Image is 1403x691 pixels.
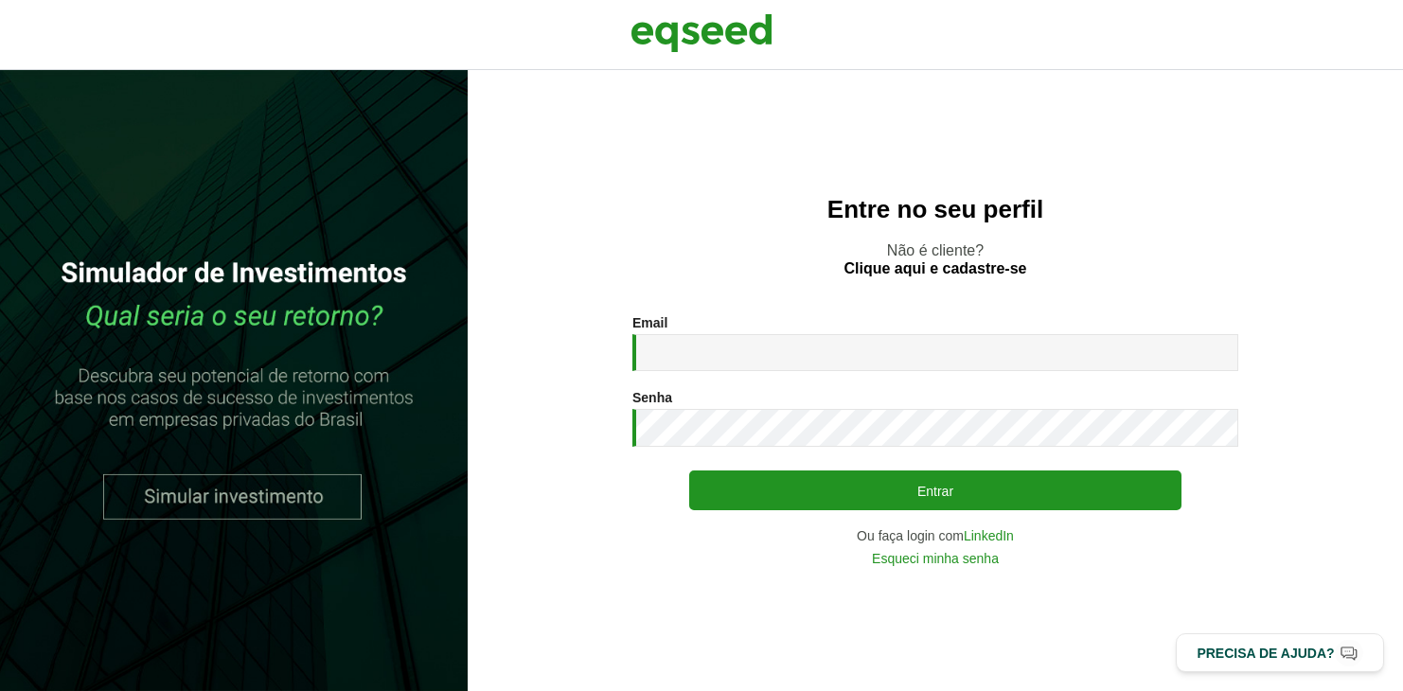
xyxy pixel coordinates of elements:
[689,470,1181,510] button: Entrar
[506,241,1365,277] p: Não é cliente?
[632,529,1238,542] div: Ou faça login com
[632,316,667,329] label: Email
[964,529,1014,542] a: LinkedIn
[844,261,1027,276] a: Clique aqui e cadastre-se
[506,196,1365,223] h2: Entre no seu perfil
[630,9,773,57] img: EqSeed Logo
[632,391,672,404] label: Senha
[872,552,999,565] a: Esqueci minha senha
